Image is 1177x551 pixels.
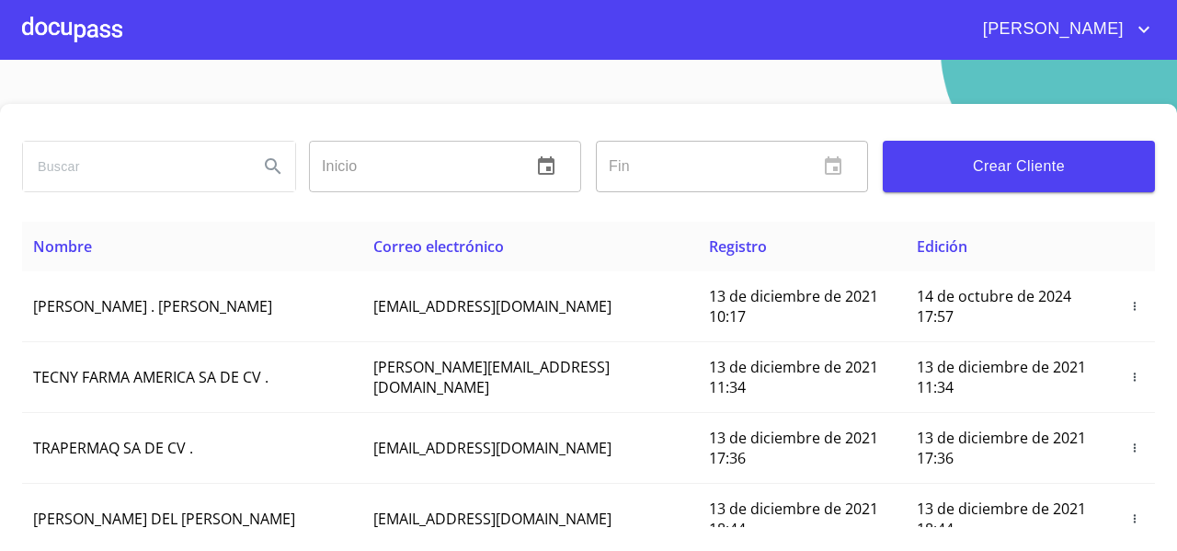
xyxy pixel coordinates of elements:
span: Registro [709,236,767,257]
span: [PERSON_NAME][EMAIL_ADDRESS][DOMAIN_NAME] [373,357,610,397]
span: 14 de octubre de 2024 17:57 [917,286,1071,327]
span: TRAPERMAQ SA DE CV . [33,438,193,458]
span: 13 de diciembre de 2021 18:44 [917,499,1086,539]
button: Search [251,144,295,189]
span: [EMAIL_ADDRESS][DOMAIN_NAME] [373,438,611,458]
button: Crear Cliente [883,141,1155,192]
span: 13 de diciembre de 2021 18:44 [709,499,878,539]
span: [PERSON_NAME] DEL [PERSON_NAME] [33,509,295,529]
span: [EMAIL_ADDRESS][DOMAIN_NAME] [373,509,611,529]
input: search [23,142,244,191]
span: 13 de diciembre de 2021 17:36 [917,428,1086,468]
span: 13 de diciembre de 2021 11:34 [709,357,878,397]
span: Crear Cliente [897,154,1140,179]
span: [EMAIL_ADDRESS][DOMAIN_NAME] [373,296,611,316]
span: 13 de diciembre de 2021 11:34 [917,357,1086,397]
span: Correo electrónico [373,236,504,257]
span: Edición [917,236,967,257]
span: 13 de diciembre de 2021 17:36 [709,428,878,468]
span: Nombre [33,236,92,257]
button: account of current user [969,15,1155,44]
span: 13 de diciembre de 2021 10:17 [709,286,878,327]
span: TECNY FARMA AMERICA SA DE CV . [33,367,269,387]
span: [PERSON_NAME] . [PERSON_NAME] [33,296,272,316]
span: [PERSON_NAME] [969,15,1133,44]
